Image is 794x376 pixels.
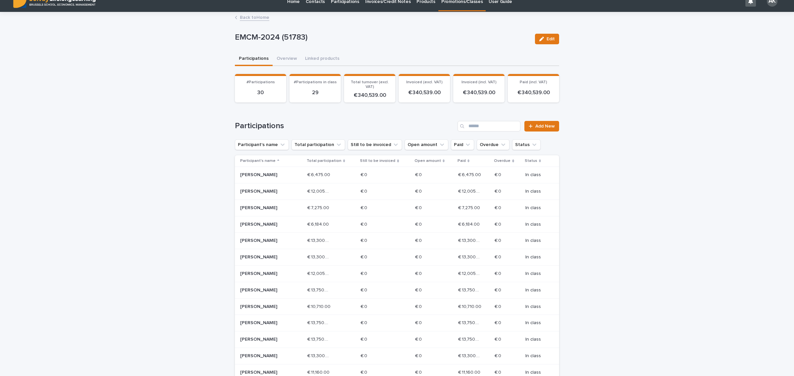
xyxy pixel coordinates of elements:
p: € 7,275.00 [458,204,481,211]
span: #Participations [246,80,275,84]
button: Linked products [301,52,343,66]
button: Overdue [477,139,509,150]
p: € 6,184.00 [458,220,481,227]
p: € 13,300.00 [307,237,332,244]
p: € 0 [495,253,503,260]
tr: [PERSON_NAME]€ 12,005.00€ 12,005.00 € 0€ 0 € 0€ 0 € 12,005.00€ 12,005.00 € 0€ 0 In class [235,183,559,200]
p: Overdue [494,157,510,165]
tr: [PERSON_NAME]€ 13,300.00€ 13,300.00 € 0€ 0 € 0€ 0 € 13,300.00€ 13,300.00 € 0€ 0 In class [235,233,559,249]
p: [PERSON_NAME] [240,287,287,293]
p: € 340,539.00 [512,90,555,96]
p: [PERSON_NAME] [240,320,287,326]
p: € 12,005.00 [458,270,483,277]
p: € 340,539.00 [457,90,501,96]
p: € 0 [361,187,369,194]
p: € 0 [495,352,503,359]
tr: [PERSON_NAME]€ 7,275.00€ 7,275.00 € 0€ 0 € 0€ 0 € 7,275.00€ 7,275.00 € 0€ 0 In class [235,200,559,216]
p: € 6,184.00 [307,220,330,227]
p: € 13,750.00 [458,319,483,326]
p: € 0 [495,303,503,310]
p: [PERSON_NAME] [240,337,287,342]
p: € 13,750.00 [307,319,332,326]
p: 30 [239,90,282,96]
tr: [PERSON_NAME]€ 6,184.00€ 6,184.00 € 0€ 0 € 0€ 0 € 6,184.00€ 6,184.00 € 0€ 0 In class [235,216,559,233]
button: Paid [451,139,474,150]
p: € 0 [361,270,369,277]
p: € 6,475.00 [307,171,331,178]
p: In class [525,254,549,260]
tr: [PERSON_NAME]€ 6,475.00€ 6,475.00 € 0€ 0 € 0€ 0 € 6,475.00€ 6,475.00 € 0€ 0 In class [235,167,559,183]
p: In class [525,189,549,194]
p: € 340,539.00 [348,92,391,98]
button: Open amount [405,139,448,150]
p: € 11,160.00 [458,368,482,375]
p: € 13,300.00 [458,237,483,244]
p: € 13,750.00 [458,286,483,293]
p: € 0 [415,220,423,227]
p: € 0 [361,286,369,293]
p: € 0 [495,335,503,342]
button: Status [512,139,541,150]
p: In class [525,287,549,293]
p: € 0 [495,187,503,194]
p: € 0 [415,335,423,342]
p: € 13,750.00 [307,286,332,293]
p: In class [525,205,549,211]
span: Total turnover (excl. VAT) [351,80,389,89]
p: [PERSON_NAME] [240,238,287,244]
p: € 0 [415,303,423,310]
p: In class [525,353,549,359]
tr: [PERSON_NAME]€ 12,005.00€ 12,005.00 € 0€ 0 € 0€ 0 € 12,005.00€ 12,005.00 € 0€ 0 In class [235,265,559,282]
p: € 340,539.00 [403,90,446,96]
tr: [PERSON_NAME]€ 13,750.00€ 13,750.00 € 0€ 0 € 0€ 0 € 13,750.00€ 13,750.00 € 0€ 0 In class [235,282,559,298]
p: In class [525,320,549,326]
p: € 0 [361,253,369,260]
p: € 12,005.00 [458,187,483,194]
p: € 0 [415,352,423,359]
p: € 0 [415,187,423,194]
p: € 0 [361,303,369,310]
p: € 0 [415,319,423,326]
p: [PERSON_NAME] [240,271,287,277]
p: € 0 [495,220,503,227]
p: In class [525,337,549,342]
span: Add New [535,124,555,129]
p: In class [525,172,549,178]
p: Open amount [415,157,441,165]
p: € 0 [361,237,369,244]
p: € 0 [415,368,423,375]
p: € 10,710.00 [307,303,332,310]
h1: Participations [235,121,455,131]
p: € 0 [495,237,503,244]
tr: [PERSON_NAME]€ 13,300.00€ 13,300.00 € 0€ 0 € 0€ 0 € 13,300.00€ 13,300.00 € 0€ 0 In class [235,348,559,364]
p: [PERSON_NAME] [240,304,287,310]
p: € 0 [361,335,369,342]
p: € 12,005.00 [307,270,332,277]
a: Back toHome [240,13,269,21]
p: [PERSON_NAME] [240,172,287,178]
p: € 0 [415,171,423,178]
p: [PERSON_NAME] [240,370,287,375]
p: Still to be invoiced [360,157,395,165]
p: € 0 [415,286,423,293]
p: [PERSON_NAME] [240,222,287,227]
p: Total participation [307,157,341,165]
p: € 13,300.00 [307,352,332,359]
p: In class [525,370,549,375]
p: € 12,005.00 [307,187,332,194]
tr: [PERSON_NAME]€ 10,710.00€ 10,710.00 € 0€ 0 € 0€ 0 € 10,710.00€ 10,710.00 € 0€ 0 In class [235,298,559,315]
tr: [PERSON_NAME]€ 13,750.00€ 13,750.00 € 0€ 0 € 0€ 0 € 13,750.00€ 13,750.00 € 0€ 0 In class [235,315,559,331]
button: Still to be invoiced [348,139,402,150]
p: In class [525,238,549,244]
p: Participant's name [240,157,276,165]
p: € 0 [495,319,503,326]
p: € 7,275.00 [307,204,331,211]
p: € 0 [361,319,369,326]
p: € 0 [361,204,369,211]
p: € 11,160.00 [307,368,331,375]
p: € 13,300.00 [307,253,332,260]
p: In class [525,222,549,227]
p: € 0 [495,270,503,277]
span: Edit [547,37,555,41]
p: In class [525,304,549,310]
